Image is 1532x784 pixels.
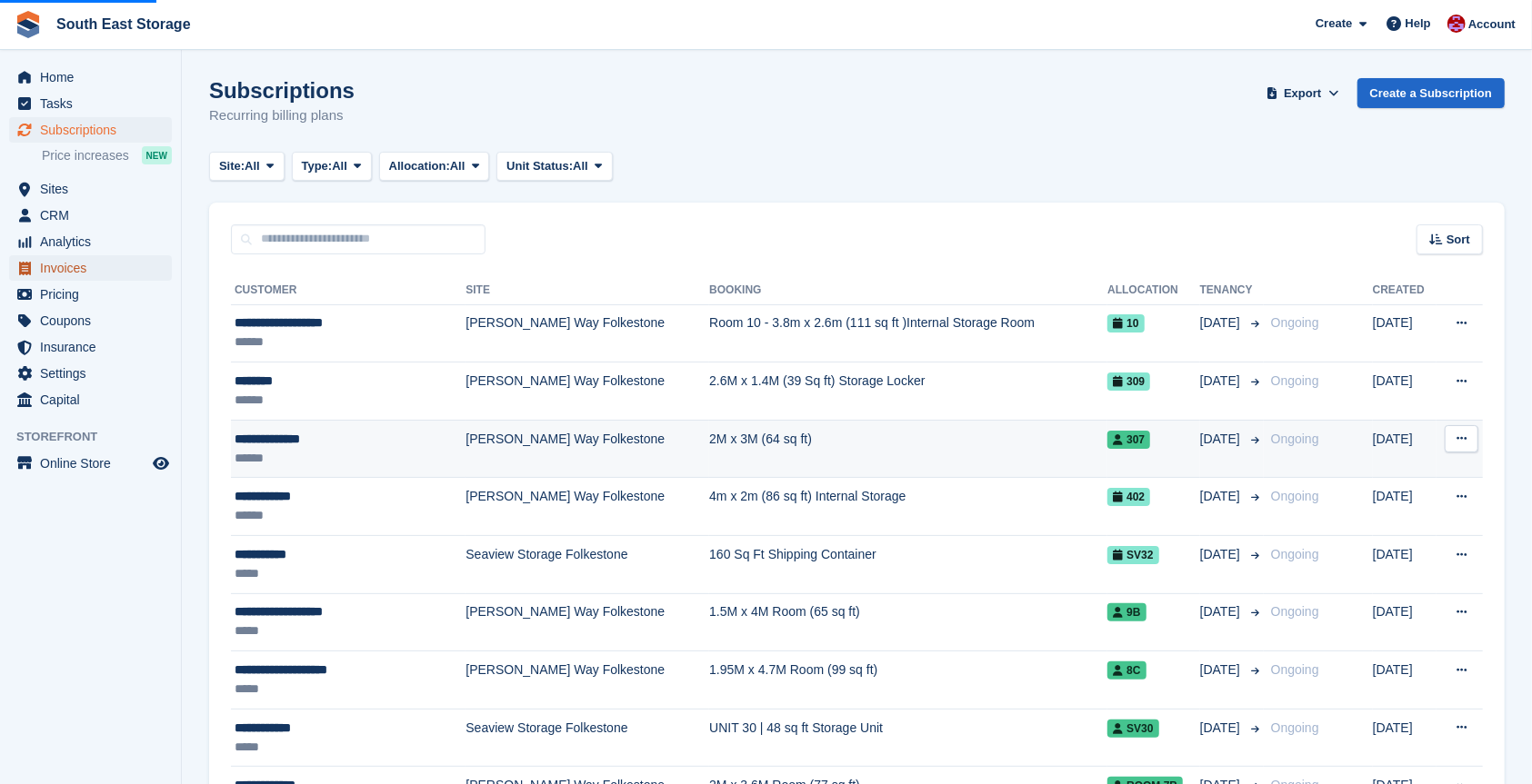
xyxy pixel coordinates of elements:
span: 402 [1107,488,1150,506]
td: [DATE] [1373,651,1437,710]
button: Allocation: All [379,152,490,182]
span: [DATE] [1200,313,1244,332]
span: Price increases [42,147,129,164]
a: menu [9,451,172,476]
span: Invoices [40,255,149,281]
span: Ongoing [1271,315,1319,330]
span: [DATE] [1200,660,1244,680]
span: Online Store [40,451,149,476]
td: [DATE] [1373,420,1437,478]
span: 307 [1107,431,1150,449]
span: CRM [40,203,149,228]
th: Tenancy [1200,276,1264,305]
button: Export [1263,78,1343,108]
td: 4m x 2m (86 sq ft) Internal Storage [709,478,1107,536]
span: [DATE] [1200,372,1244,391]
div: NEW [142,146,172,164]
span: Pricing [40,282,149,307]
td: [PERSON_NAME] Way Folkestone [466,420,709,478]
span: All [573,157,588,175]
td: [DATE] [1373,304,1437,362]
span: Export [1284,84,1321,103]
span: Ongoing [1271,662,1319,677]
span: [DATE] [1200,719,1244,738]
button: Unit Status: All [496,152,612,182]
a: menu [9,176,172,202]
span: 9B [1107,603,1146,621]
span: [DATE] [1200,430,1244,449]
th: Created [1373,276,1437,305]
img: stora-icon-8386f47178a22dfd0bd8f6a31ec36ba5ce8667c1dd55bd0f319d3a0aa187defe.svg [15,11,42,38]
span: Ongoing [1271,720,1319,735]
span: Ongoing [1271,432,1319,446]
td: [DATE] [1373,593,1437,651]
td: [PERSON_NAME] Way Folkestone [466,362,709,421]
a: menu [9,255,172,281]
td: Seaview Storage Folkestone [466,709,709,767]
a: menu [9,387,172,412]
span: Home [40,65,149,90]
span: Unit Status: [506,157,573,175]
span: Create [1316,15,1352,33]
span: SV32 [1107,546,1158,564]
span: 10 [1107,314,1144,332]
span: All [332,157,347,175]
span: Ongoing [1271,489,1319,503]
a: menu [9,361,172,386]
span: Type: [302,157,333,175]
img: Roger Norris [1447,15,1466,33]
a: menu [9,117,172,143]
span: Help [1406,15,1431,33]
a: menu [9,308,172,333]
span: Account [1468,15,1516,34]
a: Preview store [150,452,172,474]
span: All [450,157,466,175]
td: [DATE] [1373,709,1437,767]
span: Coupons [40,308,149,333]
td: 2.6M x 1.4M (39 Sq ft) Storage Locker [709,362,1107,421]
th: Customer [231,276,466,305]
a: South East Storage [49,9,198,39]
span: SV30 [1107,719,1158,738]
td: UNIT 30 | 48 sq ft Storage Unit [709,709,1107,767]
a: menu [9,229,172,254]
td: 1.5M x 4M Room (65 sq ft) [709,593,1107,651]
span: Capital [40,387,149,412]
span: All [245,157,260,175]
td: [DATE] [1373,536,1437,594]
span: Analytics [40,229,149,254]
span: Storefront [16,428,181,446]
span: Site: [219,157,245,175]
a: menu [9,282,172,307]
p: Recurring billing plans [209,105,355,126]
span: Ongoing [1271,373,1319,388]
td: [PERSON_NAME] Way Folkestone [466,593,709,651]
a: menu [9,91,172,116]
th: Booking [709,276,1107,305]
a: Create a Subscription [1357,78,1505,108]
a: menu [9,334,172,360]
span: Allocation: [389,157,450,175]
th: Allocation [1107,276,1200,305]
td: 1.95M x 4.7M Room (99 sq ft) [709,651,1107,710]
td: [DATE] [1373,362,1437,421]
th: Site [466,276,709,305]
span: Subscriptions [40,117,149,143]
span: [DATE] [1200,545,1244,564]
button: Site: All [209,152,285,182]
span: Tasks [40,91,149,116]
h1: Subscriptions [209,78,355,103]
td: Room 10 - 3.8m x 2.6m (111 sq ft )Internal Storage Room [709,304,1107,362]
a: menu [9,203,172,228]
a: menu [9,65,172,90]
td: [PERSON_NAME] Way Folkestone [466,478,709,536]
button: Type: All [292,152,372,182]
td: [PERSON_NAME] Way Folkestone [466,304,709,362]
span: Sort [1447,231,1470,249]
a: Price increases NEW [42,145,172,165]
span: [DATE] [1200,602,1244,621]
td: [PERSON_NAME] Way Folkestone [466,651,709,710]
span: Sites [40,176,149,202]
td: [DATE] [1373,478,1437,536]
span: 309 [1107,372,1150,391]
